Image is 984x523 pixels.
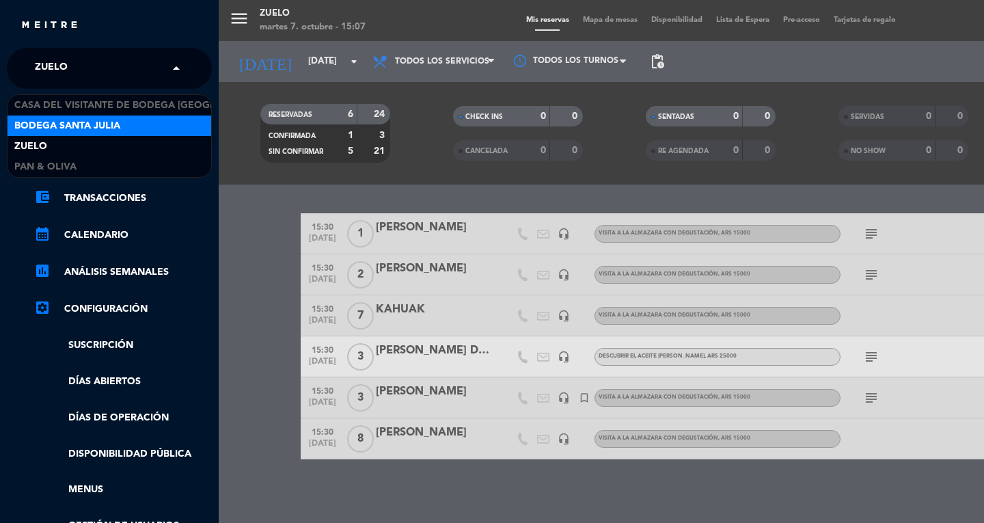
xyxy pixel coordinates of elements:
[14,98,358,113] span: Casa del Visitante de Bodega [GEOGRAPHIC_DATA][PERSON_NAME]
[35,54,68,83] span: Zuelo
[20,21,79,31] img: MEITRE
[14,159,77,175] span: Pan & Oliva
[34,227,212,243] a: calendar_monthCalendario
[34,338,212,353] a: Suscripción
[34,189,51,205] i: account_balance_wallet
[34,374,212,390] a: Días abiertos
[34,263,51,279] i: assessment
[34,264,212,280] a: assessmentANÁLISIS SEMANALES
[34,482,212,498] a: Menus
[34,446,212,462] a: Disponibilidad pública
[34,299,51,316] i: settings_applications
[14,118,120,134] span: Bodega Santa Julia
[14,139,47,155] span: Zuelo
[34,410,212,426] a: Días de Operación
[34,190,212,206] a: account_balance_walletTransacciones
[34,226,51,242] i: calendar_month
[34,301,212,317] a: Configuración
